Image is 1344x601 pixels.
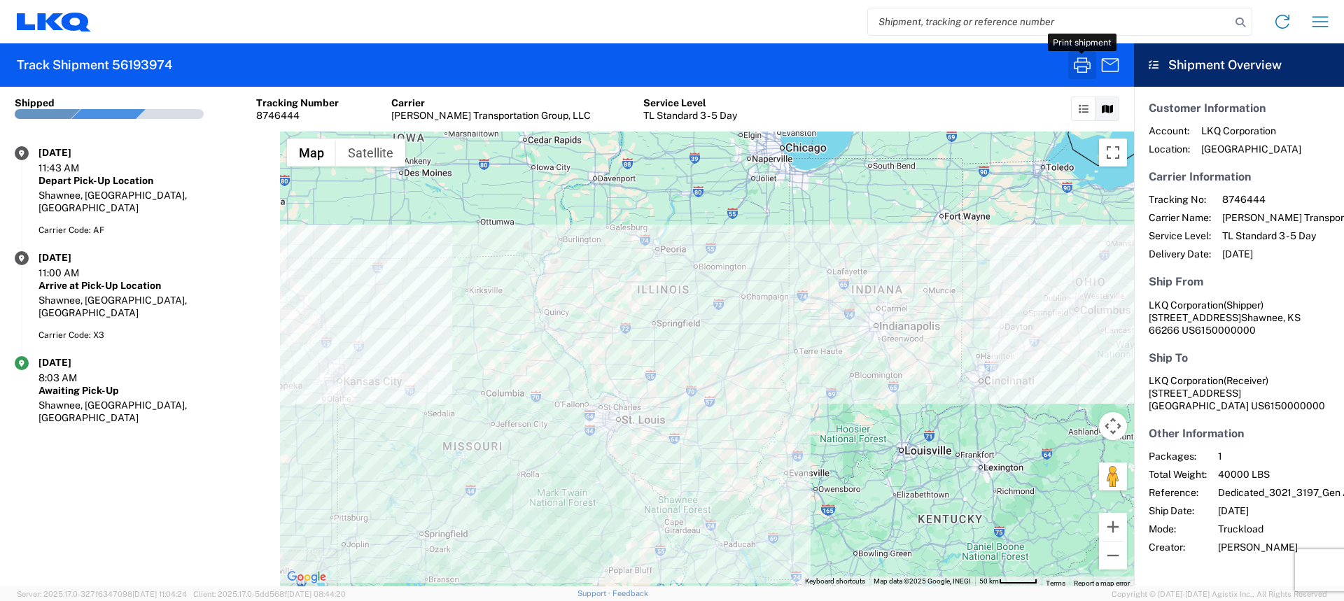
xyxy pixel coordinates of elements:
span: 50 km [979,577,999,585]
div: 11:43 AM [38,162,108,174]
h5: Ship To [1149,351,1329,365]
div: Service Level [643,97,737,109]
span: Total Weight: [1149,468,1207,481]
span: Creator: [1149,541,1207,553]
span: [STREET_ADDRESS] [1149,312,1241,323]
button: Zoom out [1099,542,1127,570]
span: Location: [1149,143,1190,155]
span: LKQ Corporation [STREET_ADDRESS] [1149,375,1268,399]
div: Arrive at Pick-Up Location [38,279,265,292]
span: Map data ©2025 Google, INEGI [874,577,971,585]
span: Copyright © [DATE]-[DATE] Agistix Inc., All Rights Reserved [1112,588,1327,600]
button: Zoom in [1099,513,1127,541]
span: Reference: [1149,486,1207,499]
div: TL Standard 3 - 5 Day [643,109,737,122]
span: Carrier Name: [1149,211,1211,224]
span: Delivery Date: [1149,248,1211,260]
h5: Carrier Information [1149,170,1329,183]
div: Tracking Number [256,97,339,109]
div: Shipped [15,97,55,109]
img: Google [283,568,330,586]
span: Account: [1149,125,1190,137]
button: Toggle fullscreen view [1099,139,1127,167]
button: Drag Pegman onto the map to open Street View [1099,462,1127,490]
a: Report a map error [1074,579,1130,587]
span: (Receiver) [1224,375,1268,386]
address: [GEOGRAPHIC_DATA] US [1149,374,1329,412]
div: 8746444 [256,109,339,122]
span: Service Level: [1149,229,1211,242]
span: Tracking No: [1149,193,1211,206]
a: Open this area in Google Maps (opens a new window) [283,568,330,586]
h5: Customer Information [1149,101,1329,115]
div: Carrier Code: AF [38,224,265,236]
span: 6150000000 [1264,400,1325,411]
button: Show street map [287,139,336,167]
div: Shawnee, [GEOGRAPHIC_DATA], [GEOGRAPHIC_DATA] [38,189,265,214]
span: Client: 2025.17.0-5dd568f [193,590,346,598]
h5: Other Information [1149,427,1329,440]
span: LKQ Corporation [1149,299,1224,311]
div: Awaiting Pick-Up [38,384,265,397]
span: Mode: [1149,523,1207,535]
span: Ship Date: [1149,504,1207,517]
div: Depart Pick-Up Location [38,174,265,187]
a: Support [577,589,612,598]
address: Shawnee, KS 66266 US [1149,299,1329,337]
h5: Ship From [1149,275,1329,288]
button: Map Scale: 50 km per 51 pixels [975,577,1042,586]
span: [DATE] 11:04:24 [132,590,187,598]
span: Server: 2025.17.0-327f6347098 [17,590,187,598]
div: 8:03 AM [38,372,108,384]
span: LKQ Corporation [1201,125,1301,137]
a: Terms [1046,579,1065,587]
a: Feedback [612,589,648,598]
span: (Shipper) [1224,299,1263,311]
button: Keyboard shortcuts [805,577,865,586]
div: Carrier [391,97,591,109]
button: Map camera controls [1099,412,1127,440]
div: [DATE] [38,146,108,159]
div: 11:00 AM [38,267,108,279]
span: 6150000000 [1195,325,1256,336]
input: Shipment, tracking or reference number [868,8,1231,35]
div: [PERSON_NAME] Transportation Group, LLC [391,109,591,122]
div: Shawnee, [GEOGRAPHIC_DATA], [GEOGRAPHIC_DATA] [38,294,265,319]
header: Shipment Overview [1134,43,1344,87]
span: Packages: [1149,450,1207,462]
div: Shawnee, [GEOGRAPHIC_DATA], [GEOGRAPHIC_DATA] [38,399,265,424]
div: [DATE] [38,251,108,264]
h2: Track Shipment 56193974 [17,57,172,73]
span: [DATE] 08:44:20 [287,590,346,598]
div: [DATE] [38,356,108,369]
span: [GEOGRAPHIC_DATA] [1201,143,1301,155]
button: Show satellite imagery [336,139,405,167]
div: Carrier Code: X3 [38,329,265,341]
